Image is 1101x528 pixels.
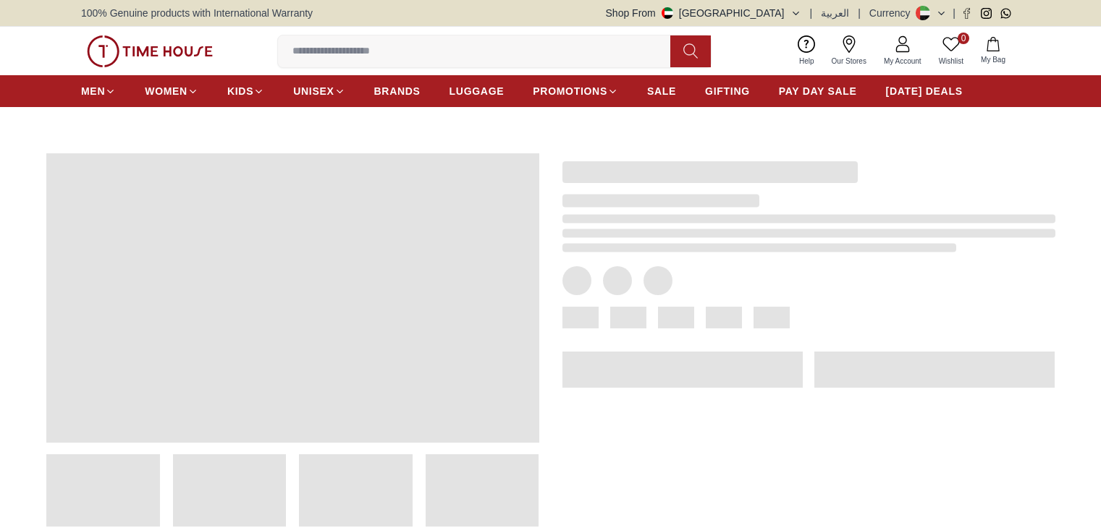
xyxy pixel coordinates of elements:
[293,84,334,98] span: UNISEX
[821,6,849,20] button: العربية
[293,78,345,104] a: UNISEX
[858,6,861,20] span: |
[533,78,618,104] a: PROMOTIONS
[374,84,421,98] span: BRANDS
[823,33,875,69] a: Our Stores
[145,84,187,98] span: WOMEN
[933,56,969,67] span: Wishlist
[1000,8,1011,19] a: Whatsapp
[705,78,750,104] a: GIFTING
[450,78,505,104] a: LUGGAGE
[374,78,421,104] a: BRANDS
[930,33,972,69] a: 0Wishlist
[647,78,676,104] a: SALE
[972,34,1014,68] button: My Bag
[981,8,992,19] a: Instagram
[958,33,969,44] span: 0
[450,84,505,98] span: LUGGAGE
[81,84,105,98] span: MEN
[793,56,820,67] span: Help
[145,78,198,104] a: WOMEN
[606,6,801,20] button: Shop From[GEOGRAPHIC_DATA]
[779,78,857,104] a: PAY DAY SALE
[953,6,956,20] span: |
[533,84,607,98] span: PROMOTIONS
[810,6,813,20] span: |
[975,54,1011,65] span: My Bag
[961,8,972,19] a: Facebook
[790,33,823,69] a: Help
[826,56,872,67] span: Our Stores
[869,6,916,20] div: Currency
[81,78,116,104] a: MEN
[662,7,673,19] img: United Arab Emirates
[227,78,264,104] a: KIDS
[705,84,750,98] span: GIFTING
[81,6,313,20] span: 100% Genuine products with International Warranty
[878,56,927,67] span: My Account
[87,35,213,67] img: ...
[779,84,857,98] span: PAY DAY SALE
[227,84,253,98] span: KIDS
[886,78,963,104] a: [DATE] DEALS
[647,84,676,98] span: SALE
[886,84,963,98] span: [DATE] DEALS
